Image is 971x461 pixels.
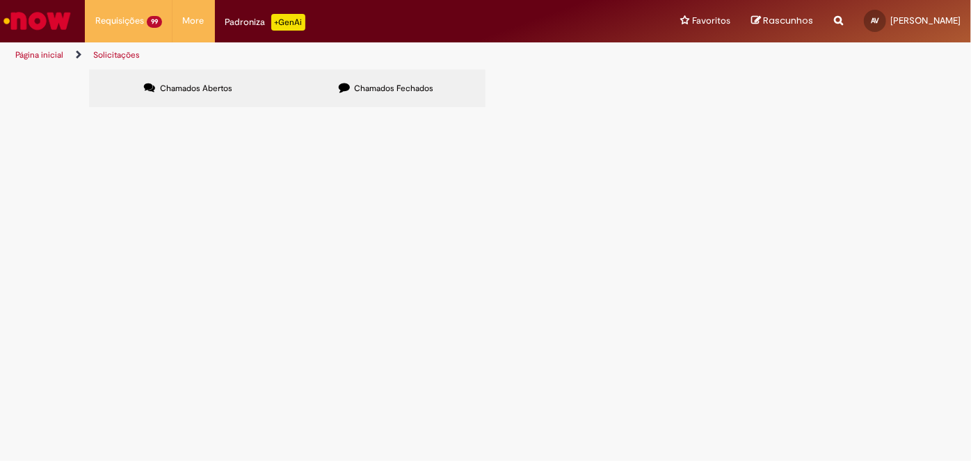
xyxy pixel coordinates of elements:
[225,14,305,31] div: Padroniza
[95,14,144,28] span: Requisições
[763,14,813,27] span: Rascunhos
[355,83,434,94] span: Chamados Fechados
[147,16,162,28] span: 99
[183,14,204,28] span: More
[10,42,637,68] ul: Trilhas de página
[1,7,73,35] img: ServiceNow
[271,14,305,31] p: +GenAi
[93,49,140,60] a: Solicitações
[160,83,232,94] span: Chamados Abertos
[871,16,879,25] span: AV
[15,49,63,60] a: Página inicial
[692,14,730,28] span: Favoritos
[751,15,813,28] a: Rascunhos
[890,15,961,26] span: [PERSON_NAME]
